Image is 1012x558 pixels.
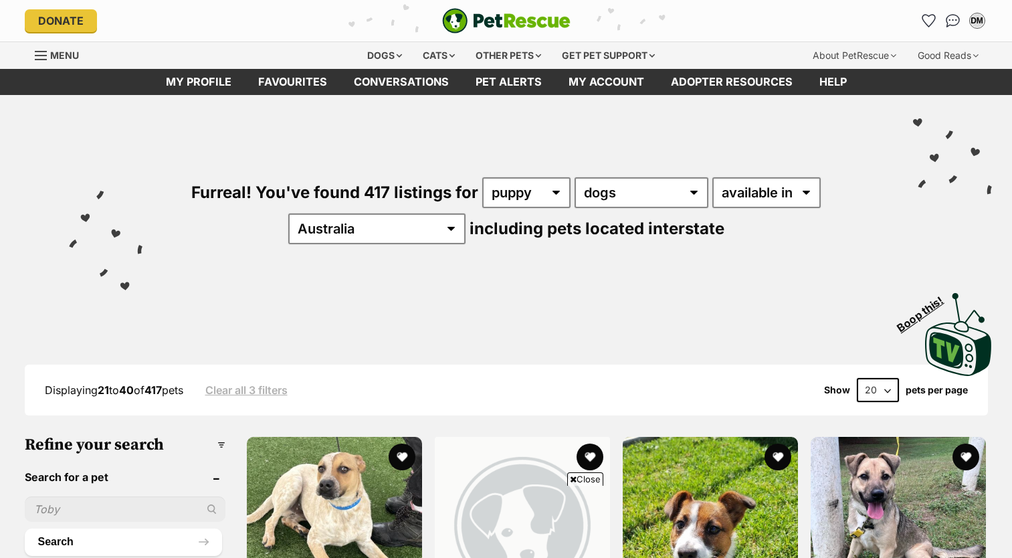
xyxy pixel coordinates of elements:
[953,444,980,470] button: favourite
[906,385,968,395] label: pets per page
[413,42,464,69] div: Cats
[263,491,750,551] iframe: Advertisement
[358,42,411,69] div: Dogs
[765,444,791,470] button: favourite
[918,10,988,31] ul: Account quick links
[803,42,906,69] div: About PetRescue
[442,8,571,33] img: logo-e224e6f780fb5917bec1dbf3a21bbac754714ae5b6737aabdf751b685950b380.svg
[153,69,245,95] a: My profile
[191,183,478,202] span: Furreal! You've found 417 listings for
[205,384,288,396] a: Clear all 3 filters
[657,69,806,95] a: Adopter resources
[971,14,984,27] div: DM
[925,281,992,379] a: Boop this!
[50,50,79,61] span: Menu
[824,385,850,395] span: Show
[45,383,183,397] span: Displaying to of pets
[442,8,571,33] a: PetRescue
[942,10,964,31] a: Conversations
[462,69,555,95] a: Pet alerts
[470,219,724,238] span: including pets located interstate
[25,9,97,32] a: Donate
[389,444,415,470] button: favourite
[967,10,988,31] button: My account
[925,293,992,376] img: PetRescue TV logo
[119,383,134,397] strong: 40
[25,436,225,454] h3: Refine your search
[908,42,988,69] div: Good Reads
[25,471,225,483] header: Search for a pet
[555,69,657,95] a: My account
[918,10,940,31] a: Favourites
[340,69,462,95] a: conversations
[25,529,222,555] button: Search
[245,69,340,95] a: Favourites
[895,286,956,334] span: Boop this!
[35,42,88,66] a: Menu
[25,496,225,522] input: Toby
[552,42,664,69] div: Get pet support
[806,69,860,95] a: Help
[567,472,603,486] span: Close
[466,42,550,69] div: Other pets
[946,14,960,27] img: chat-41dd97257d64d25036548639549fe6c8038ab92f7586957e7f3b1b290dea8141.svg
[915,491,985,531] iframe: Help Scout Beacon - Open
[98,383,109,397] strong: 21
[577,444,603,470] button: favourite
[144,383,162,397] strong: 417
